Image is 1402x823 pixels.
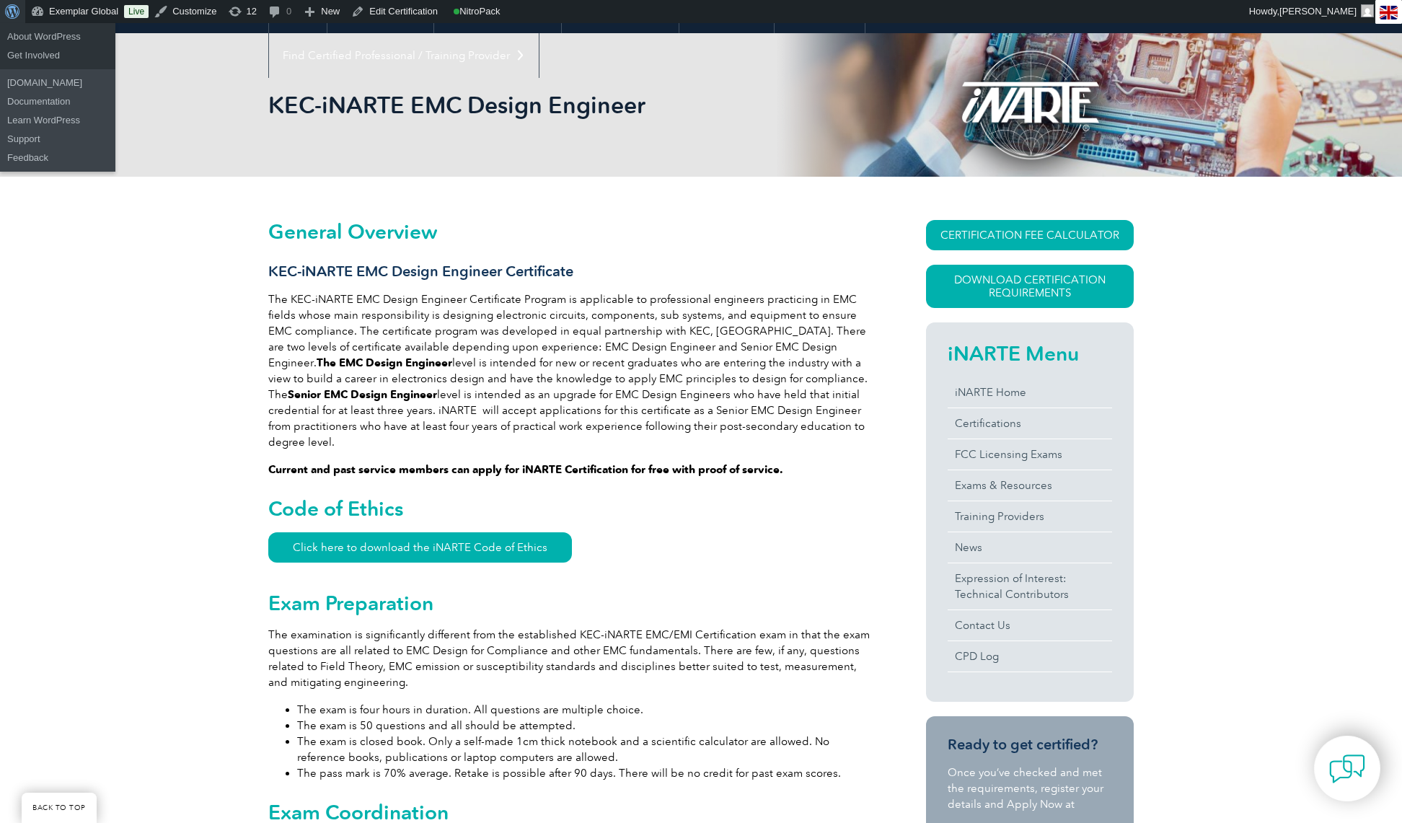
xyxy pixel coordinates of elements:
[317,356,452,369] strong: The EMC Design Engineer
[268,463,783,476] strong: Current and past service members can apply for iNARTE Certification for free with proof of service.
[1329,751,1365,787] img: contact-chat.png
[948,408,1112,439] a: Certifications
[948,610,1112,641] a: Contact Us
[297,765,874,781] li: The pass mark is 70% average. Retake is possible after 90 days. There will be no credit for past ...
[269,33,539,78] a: Find Certified Professional / Training Provider
[268,532,572,563] a: Click here to download the iNARTE Code of Ethics
[268,627,874,690] p: The examination is significantly different from the established KEC-iNARTE EMC/EMI Certification ...
[268,291,874,450] p: The KEC-iNARTE EMC Design Engineer Certificate Program is applicable to professional engineers pr...
[268,263,874,281] h3: KEC-iNARTE EMC Design Engineer Certificate
[124,5,149,18] a: Live
[948,641,1112,672] a: CPD Log
[288,388,437,401] strong: Senior EMC Design Engineer
[948,501,1112,532] a: Training Providers
[297,734,874,765] li: The exam is closed book. Only a self-made 1cm thick notebook and a scientific calculator are allo...
[268,497,874,520] h2: Code of Ethics
[926,265,1134,308] a: Download Certification Requirements
[948,439,1112,470] a: FCC Licensing Exams
[1279,6,1357,17] span: [PERSON_NAME]
[948,563,1112,609] a: Expression of Interest:Technical Contributors
[268,91,822,119] h1: KEC-iNARTE EMC Design Engineer
[948,342,1112,365] h2: iNARTE Menu
[948,765,1112,812] p: Once you’ve checked and met the requirements, register your details and Apply Now at
[22,793,97,823] a: BACK TO TOP
[1380,6,1398,19] img: en
[268,220,874,243] h2: General Overview
[297,702,874,718] li: The exam is four hours in duration. All questions are multiple choice.
[926,220,1134,250] a: CERTIFICATION FEE CALCULATOR
[948,532,1112,563] a: News
[948,470,1112,501] a: Exams & Resources
[268,591,874,615] h2: Exam Preparation
[297,718,874,734] li: The exam is 50 questions and all should be attempted.
[948,736,1112,754] h3: Ready to get certified?
[948,377,1112,408] a: iNARTE Home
